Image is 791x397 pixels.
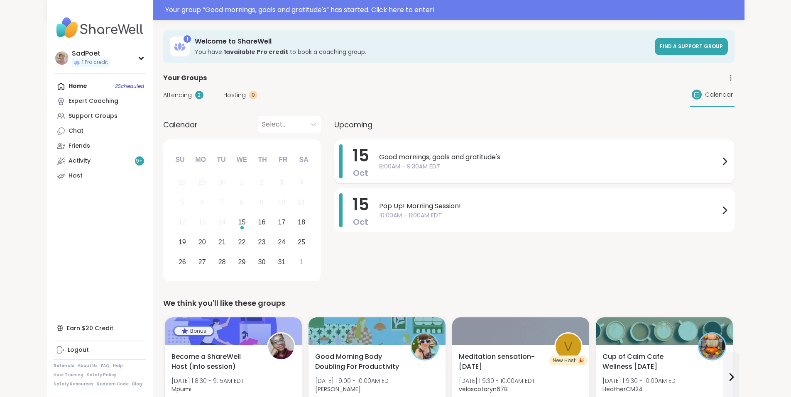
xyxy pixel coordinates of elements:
[174,214,191,231] div: Not available Sunday, October 12th, 2025
[253,151,272,169] div: Th
[68,346,89,354] div: Logout
[293,194,311,212] div: Not available Saturday, October 11th, 2025
[174,253,191,271] div: Choose Sunday, October 26th, 2025
[459,377,535,385] span: [DATE] | 9:30 - 10:00AM EDT
[54,372,83,378] a: Host Training
[195,48,650,56] h3: You have to book a coaching group.
[273,194,291,212] div: Not available Friday, October 10th, 2025
[69,97,118,105] div: Expert Coaching
[274,151,292,169] div: Fr
[412,334,438,359] img: Adrienne_QueenOfTheDawn
[163,119,198,130] span: Calendar
[273,253,291,271] div: Choose Friday, October 31st, 2025
[218,236,226,248] div: 21
[69,172,83,180] div: Host
[353,167,368,179] span: Oct
[213,214,231,231] div: Not available Tuesday, October 14th, 2025
[179,177,186,188] div: 28
[268,334,294,359] img: Mpumi
[191,151,210,169] div: Mo
[54,13,146,42] img: ShareWell Nav Logo
[136,158,143,165] span: 9 +
[238,217,246,228] div: 15
[54,109,146,124] a: Support Groups
[72,49,110,58] div: SadPoet
[54,124,146,139] a: Chat
[179,256,186,268] div: 26
[238,236,246,248] div: 22
[315,352,402,372] span: Good Morning Body Doubling For Productivity
[69,142,90,150] div: Friends
[82,59,108,66] span: 1 Pro credit
[379,201,720,211] span: Pop Up! Morning Session!
[300,256,304,268] div: 1
[549,356,588,365] div: New Host! 🎉
[198,217,206,228] div: 13
[293,253,311,271] div: Choose Saturday, November 1st, 2025
[184,35,191,43] div: 1
[69,112,118,120] div: Support Groups
[353,216,368,228] span: Oct
[253,194,271,212] div: Not available Thursday, October 9th, 2025
[54,321,146,336] div: Earn $20 Credit
[233,253,251,271] div: Choose Wednesday, October 29th, 2025
[113,363,123,369] a: Help
[163,297,735,309] div: We think you'll like these groups
[200,197,204,208] div: 6
[193,253,211,271] div: Choose Monday, October 27th, 2025
[379,152,720,162] span: Good mornings, goals and gratitude's
[300,177,304,188] div: 4
[278,197,285,208] div: 10
[87,372,116,378] a: Safety Policy
[293,214,311,231] div: Choose Saturday, October 18th, 2025
[193,233,211,251] div: Choose Monday, October 20th, 2025
[260,177,264,188] div: 2
[174,194,191,212] div: Not available Sunday, October 5th, 2025
[253,233,271,251] div: Choose Thursday, October 23rd, 2025
[163,73,207,83] span: Your Groups
[233,214,251,231] div: Choose Wednesday, October 15th, 2025
[278,256,285,268] div: 31
[315,377,392,385] span: [DATE] | 9:00 - 10:00AM EDT
[223,91,246,100] span: Hosting
[459,385,508,393] b: velascotaryn678
[260,197,264,208] div: 9
[213,174,231,192] div: Not available Tuesday, September 30th, 2025
[54,168,146,183] a: Host
[253,214,271,231] div: Choose Thursday, October 16th, 2025
[179,236,186,248] div: 19
[379,162,720,171] span: 8:00AM - 9:30AM EDT
[379,211,720,220] span: 10:00AM - 11:00AM EDT
[218,217,226,228] div: 14
[280,177,284,188] div: 3
[171,377,244,385] span: [DATE] | 8:30 - 9:15AM EDT
[198,177,206,188] div: 29
[69,157,91,165] div: Activity
[174,174,191,192] div: Not available Sunday, September 28th, 2025
[212,151,230,169] div: Tu
[165,5,740,15] div: Your group “ Good mornings, goals and gratitude's ” has started. Click here to enter!
[193,174,211,192] div: Not available Monday, September 29th, 2025
[213,253,231,271] div: Choose Tuesday, October 28th, 2025
[293,233,311,251] div: Choose Saturday, October 25th, 2025
[193,214,211,231] div: Not available Monday, October 13th, 2025
[171,151,189,169] div: Su
[163,91,192,100] span: Attending
[224,48,288,56] b: 1 available Pro credit
[218,177,226,188] div: 30
[278,217,285,228] div: 17
[660,43,723,50] span: Find a support group
[705,90,733,99] span: Calendar
[273,214,291,231] div: Choose Friday, October 17th, 2025
[54,94,146,109] a: Expert Coaching
[238,256,246,268] div: 29
[198,256,206,268] div: 27
[298,236,305,248] div: 25
[193,194,211,212] div: Not available Monday, October 6th, 2025
[353,144,369,167] span: 15
[253,253,271,271] div: Choose Thursday, October 30th, 2025
[334,119,372,130] span: Upcoming
[315,385,361,393] b: [PERSON_NAME]
[174,327,213,335] div: Bonus
[294,151,313,169] div: Sa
